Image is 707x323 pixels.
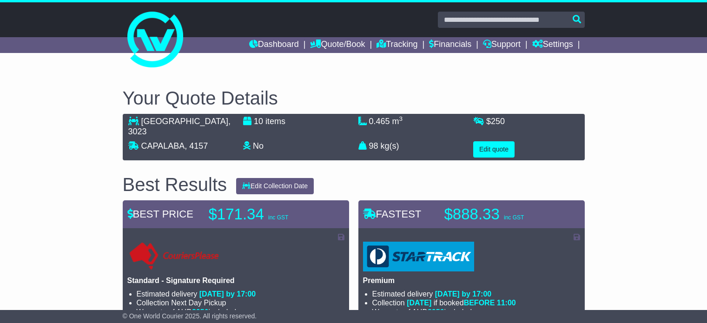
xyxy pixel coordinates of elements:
li: Estimated delivery [372,290,580,298]
li: Collection [137,298,344,307]
span: items [265,117,285,126]
a: Financials [429,37,471,53]
span: CAPALABA [141,141,185,151]
span: 98 [369,141,378,151]
p: $888.33 [444,205,561,224]
span: © One World Courier 2025. All rights reserved. [123,312,257,320]
span: m [392,117,403,126]
span: 250 [491,117,505,126]
li: Estimated delivery [137,290,344,298]
span: kg(s) [381,141,399,151]
span: inc GST [504,214,524,221]
li: Warranty of AUD included. [137,308,344,316]
span: $ [192,308,209,316]
li: Collection [372,298,580,307]
span: [DATE] by 17:00 [435,290,492,298]
span: 0.465 [369,117,390,126]
span: , 4157 [185,141,208,151]
a: Tracking [377,37,417,53]
a: Dashboard [249,37,299,53]
span: No [253,141,264,151]
span: inc GST [268,214,288,221]
span: BEST PRICE [127,208,193,220]
span: BEFORE [464,299,495,307]
span: 11:00 [497,299,516,307]
img: Couriers Please: Standard - Signature Required [127,242,221,271]
a: Quote/Book [310,37,365,53]
span: $ [486,117,505,126]
span: [GEOGRAPHIC_DATA] [141,117,228,126]
h2: Your Quote Details [123,88,585,108]
button: Edit Collection Date [236,178,314,194]
a: Support [483,37,521,53]
span: 10 [254,117,263,126]
p: $171.34 [209,205,325,224]
span: FASTEST [363,208,422,220]
div: Best Results [118,174,232,195]
li: Warranty of AUD included. [372,308,580,316]
span: Next Day Pickup [171,299,226,307]
p: Premium [363,276,580,285]
span: , 3023 [128,117,231,136]
span: if booked [407,299,515,307]
button: Edit quote [473,141,515,158]
span: $ [428,308,444,316]
p: Standard - Signature Required [127,276,344,285]
span: 250 [196,308,209,316]
a: Settings [532,37,573,53]
img: StarTrack: Premium [363,242,474,271]
span: 250 [432,308,444,316]
sup: 3 [399,115,403,122]
span: [DATE] by 17:00 [199,290,256,298]
span: [DATE] [407,299,431,307]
